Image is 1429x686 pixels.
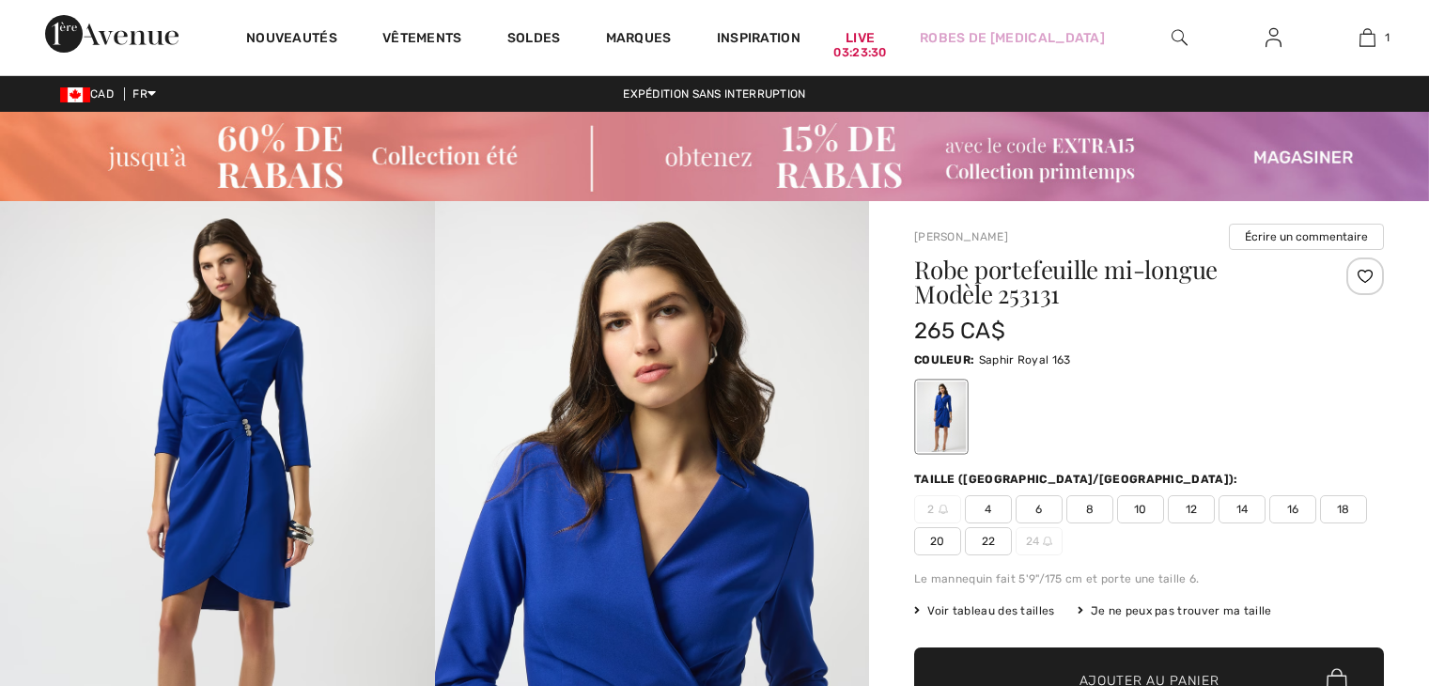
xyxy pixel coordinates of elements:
[45,15,179,53] img: 1ère Avenue
[1320,495,1367,523] span: 18
[1016,527,1063,555] span: 24
[846,28,875,48] a: Live03:23:30
[1066,495,1113,523] span: 8
[60,87,90,102] img: Canadian Dollar
[939,505,948,514] img: ring-m.svg
[965,527,1012,555] span: 22
[1229,224,1384,250] button: Écrire un commentaire
[1172,26,1188,49] img: recherche
[60,87,121,101] span: CAD
[914,257,1306,306] h1: Robe portefeuille mi-longue Modèle 253131
[1359,26,1375,49] img: Mon panier
[920,28,1105,48] a: Robes de [MEDICAL_DATA]
[1117,495,1164,523] span: 10
[914,527,961,555] span: 20
[914,471,1242,488] div: Taille ([GEOGRAPHIC_DATA]/[GEOGRAPHIC_DATA]):
[1266,26,1281,49] img: Mes infos
[965,495,1012,523] span: 4
[1385,29,1390,46] span: 1
[507,30,561,50] a: Soldes
[382,30,462,50] a: Vêtements
[132,87,156,101] span: FR
[914,495,961,523] span: 2
[914,230,1008,243] a: [PERSON_NAME]
[914,570,1384,587] div: Le mannequin fait 5'9"/175 cm et porte une taille 6.
[833,44,886,62] div: 03:23:30
[917,382,966,452] div: Saphir Royal 163
[1269,495,1316,523] span: 16
[717,30,800,50] span: Inspiration
[1168,495,1215,523] span: 12
[1219,495,1266,523] span: 14
[1078,602,1272,619] div: Je ne peux pas trouver ma taille
[1016,495,1063,523] span: 6
[914,353,974,366] span: Couleur:
[1321,26,1413,49] a: 1
[914,318,1005,344] span: 265 CA$
[606,30,672,50] a: Marques
[1043,537,1052,546] img: ring-m.svg
[246,30,337,50] a: Nouveautés
[979,353,1071,366] span: Saphir Royal 163
[914,602,1055,619] span: Voir tableau des tailles
[1250,26,1297,50] a: Se connecter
